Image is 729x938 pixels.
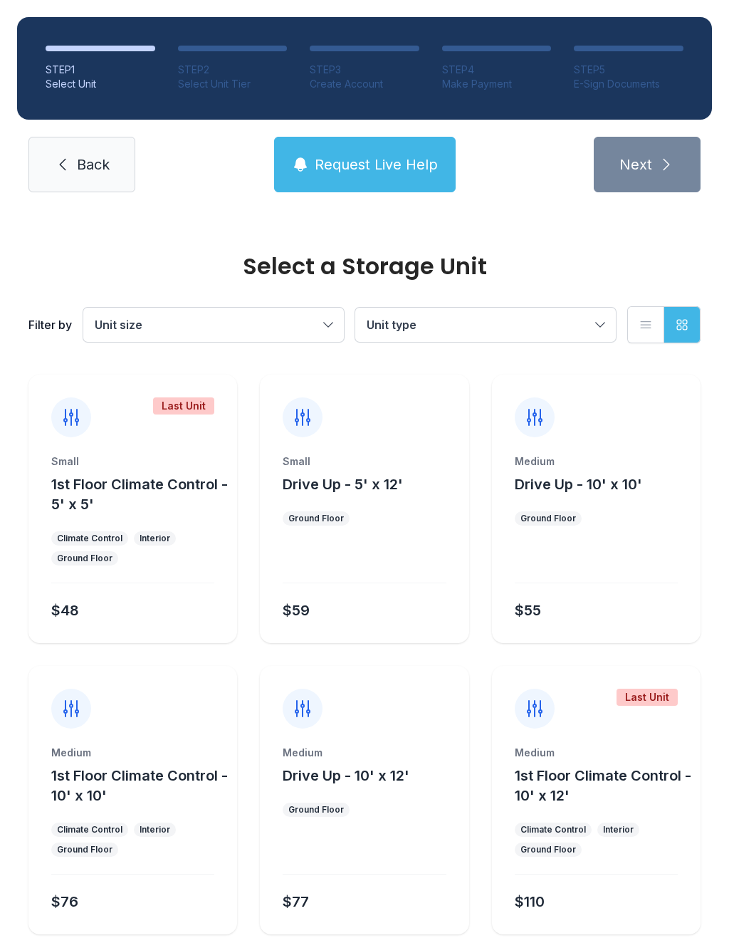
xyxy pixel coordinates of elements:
[520,824,586,835] div: Climate Control
[355,308,616,342] button: Unit type
[57,533,122,544] div: Climate Control
[442,77,552,91] div: Make Payment
[288,804,344,815] div: Ground Floor
[288,513,344,524] div: Ground Floor
[574,77,683,91] div: E-Sign Documents
[283,746,446,760] div: Medium
[283,766,409,786] button: Drive Up - 10' x 12'
[515,474,642,494] button: Drive Up - 10' x 10'
[520,513,576,524] div: Ground Floor
[283,600,310,620] div: $59
[619,155,652,174] span: Next
[283,892,309,912] div: $77
[603,824,634,835] div: Interior
[574,63,683,77] div: STEP 5
[140,824,170,835] div: Interior
[51,892,78,912] div: $76
[515,600,541,620] div: $55
[153,397,214,415] div: Last Unit
[51,454,214,469] div: Small
[51,767,228,804] span: 1st Floor Climate Control - 10' x 10'
[515,767,691,804] span: 1st Floor Climate Control - 10' x 12'
[310,63,419,77] div: STEP 3
[283,767,409,784] span: Drive Up - 10' x 12'
[315,155,438,174] span: Request Live Help
[46,63,155,77] div: STEP 1
[283,454,446,469] div: Small
[617,689,678,706] div: Last Unit
[83,308,344,342] button: Unit size
[57,824,122,835] div: Climate Control
[140,533,170,544] div: Interior
[515,766,695,806] button: 1st Floor Climate Control - 10' x 12'
[46,77,155,91] div: Select Unit
[515,746,678,760] div: Medium
[515,892,545,912] div: $110
[283,476,403,493] span: Drive Up - 5' x 12'
[51,600,79,620] div: $48
[51,766,231,806] button: 1st Floor Climate Control - 10' x 10'
[515,454,678,469] div: Medium
[28,316,72,333] div: Filter by
[57,553,112,564] div: Ground Floor
[51,476,228,513] span: 1st Floor Climate Control - 5' x 5'
[283,474,403,494] button: Drive Up - 5' x 12'
[520,844,576,855] div: Ground Floor
[28,255,701,278] div: Select a Storage Unit
[367,318,416,332] span: Unit type
[51,474,231,514] button: 1st Floor Climate Control - 5' x 5'
[515,476,642,493] span: Drive Up - 10' x 10'
[51,746,214,760] div: Medium
[57,844,112,855] div: Ground Floor
[178,63,288,77] div: STEP 2
[77,155,110,174] span: Back
[95,318,142,332] span: Unit size
[442,63,552,77] div: STEP 4
[178,77,288,91] div: Select Unit Tier
[310,77,419,91] div: Create Account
